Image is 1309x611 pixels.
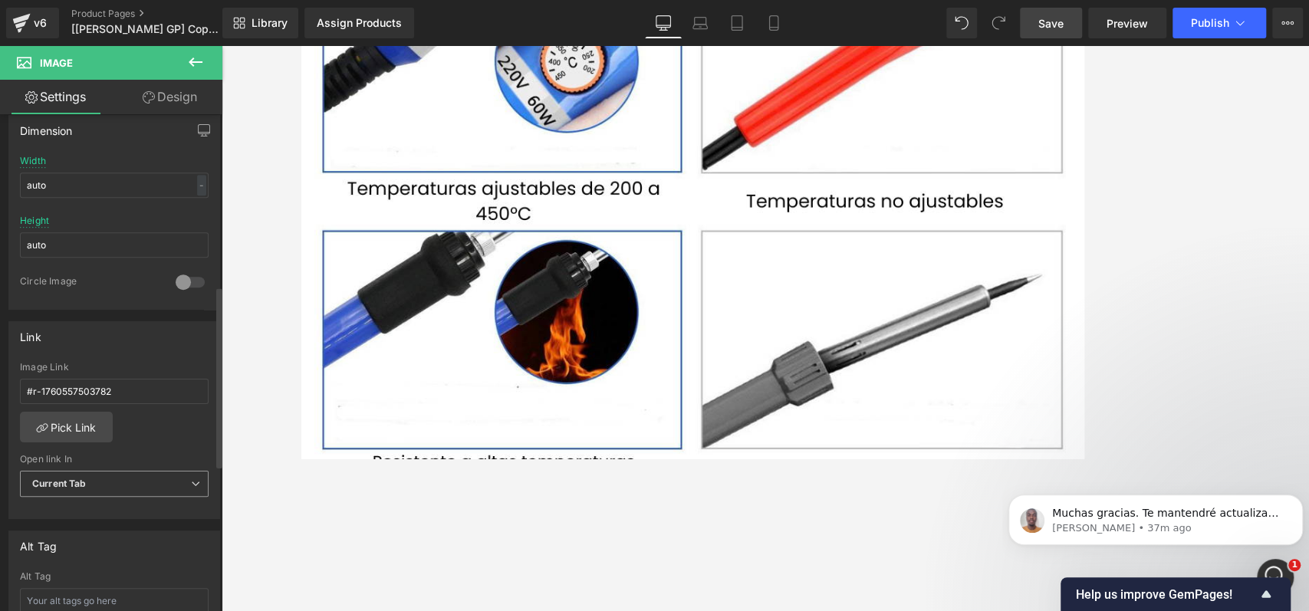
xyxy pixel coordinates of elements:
[114,80,225,114] a: Design
[645,8,682,38] a: Desktop
[20,215,49,226] div: Height
[1288,559,1301,571] span: 1
[20,412,113,442] a: Pick Link
[20,156,46,166] div: Width
[71,23,219,35] span: [[PERSON_NAME] GP] Copy of Product Page - [DATE] 16:31:06
[20,362,209,373] div: Image Link
[1076,587,1257,602] span: Help us improve GemPages!
[40,57,73,69] span: Image
[682,8,719,38] a: Laptop
[20,232,209,258] input: auto
[1038,15,1064,31] span: Save
[20,172,209,198] input: auto
[317,17,402,29] div: Assign Products
[20,379,209,404] input: https://your-shop.myshopify.com
[983,8,1014,38] button: Redo
[20,571,209,582] div: Alt Tag
[20,531,57,553] div: Alt Tag
[1002,462,1309,570] iframe: Intercom notifications message
[31,13,50,33] div: v6
[32,478,87,489] b: Current Tab
[1191,17,1229,29] span: Publish
[20,322,41,343] div: Link
[755,8,792,38] a: Mobile
[252,16,288,30] span: Library
[20,275,160,291] div: Circle Image
[222,8,298,38] a: New Library
[1088,8,1166,38] a: Preview
[1107,15,1148,31] span: Preview
[71,8,248,20] a: Product Pages
[20,454,209,465] div: Open link In
[197,175,206,195] div: -
[6,8,59,38] a: v6
[1272,8,1303,38] button: More
[1076,585,1275,603] button: Show survey - Help us improve GemPages!
[1257,559,1294,596] iframe: Intercom live chat
[946,8,977,38] button: Undo
[1173,8,1266,38] button: Publish
[20,116,73,137] div: Dimension
[719,8,755,38] a: Tablet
